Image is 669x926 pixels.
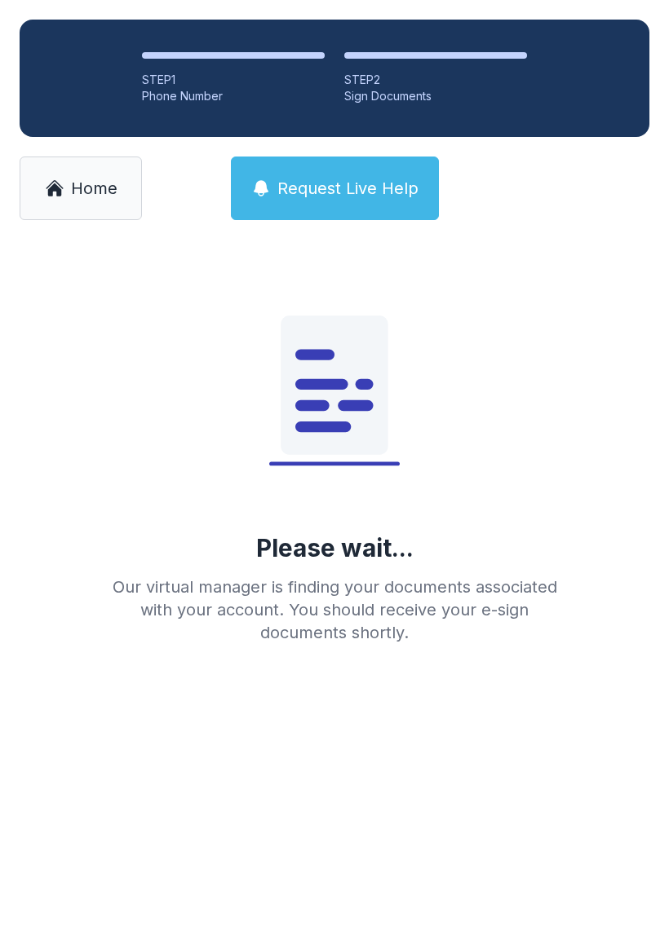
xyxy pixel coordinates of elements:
div: STEP 1 [142,72,325,88]
div: STEP 2 [344,72,527,88]
span: Home [71,177,117,200]
div: Phone Number [142,88,325,104]
span: Request Live Help [277,177,419,200]
div: Please wait... [256,533,414,562]
div: Sign Documents [344,88,527,104]
div: Our virtual manager is finding your documents associated with your account. You should receive yo... [100,575,569,644]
